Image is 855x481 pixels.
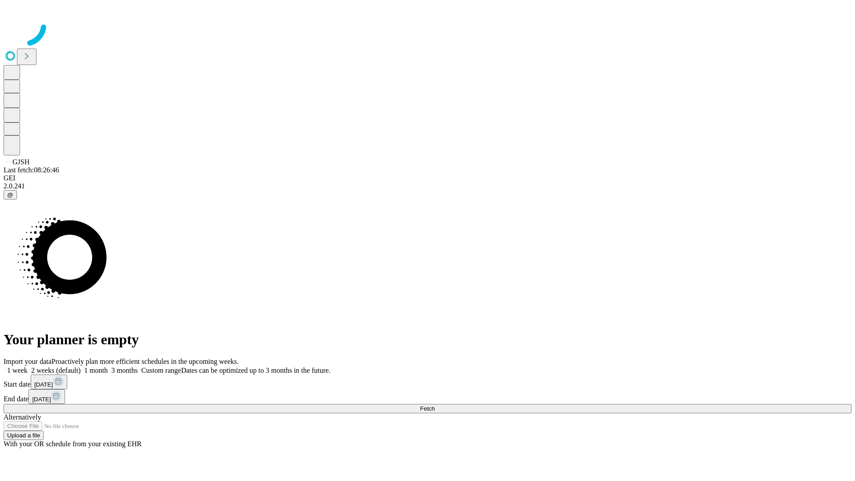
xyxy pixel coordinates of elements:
[181,367,330,374] span: Dates can be optimized up to 3 months in the future.
[84,367,108,374] span: 1 month
[4,190,17,200] button: @
[111,367,138,374] span: 3 months
[34,381,53,388] span: [DATE]
[4,182,851,190] div: 2.0.241
[4,404,851,413] button: Fetch
[4,375,851,389] div: Start date
[4,440,142,448] span: With your OR schedule from your existing EHR
[141,367,181,374] span: Custom range
[4,389,851,404] div: End date
[4,358,52,365] span: Import your data
[4,413,41,421] span: Alternatively
[52,358,239,365] span: Proactively plan more efficient schedules in the upcoming weeks.
[31,375,67,389] button: [DATE]
[4,174,851,182] div: GEI
[4,331,851,348] h1: Your planner is empty
[12,158,29,166] span: GJSH
[420,405,435,412] span: Fetch
[31,367,81,374] span: 2 weeks (default)
[28,389,65,404] button: [DATE]
[7,367,28,374] span: 1 week
[4,431,44,440] button: Upload a file
[32,396,51,403] span: [DATE]
[7,192,13,198] span: @
[4,166,59,174] span: Last fetch: 08:26:46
